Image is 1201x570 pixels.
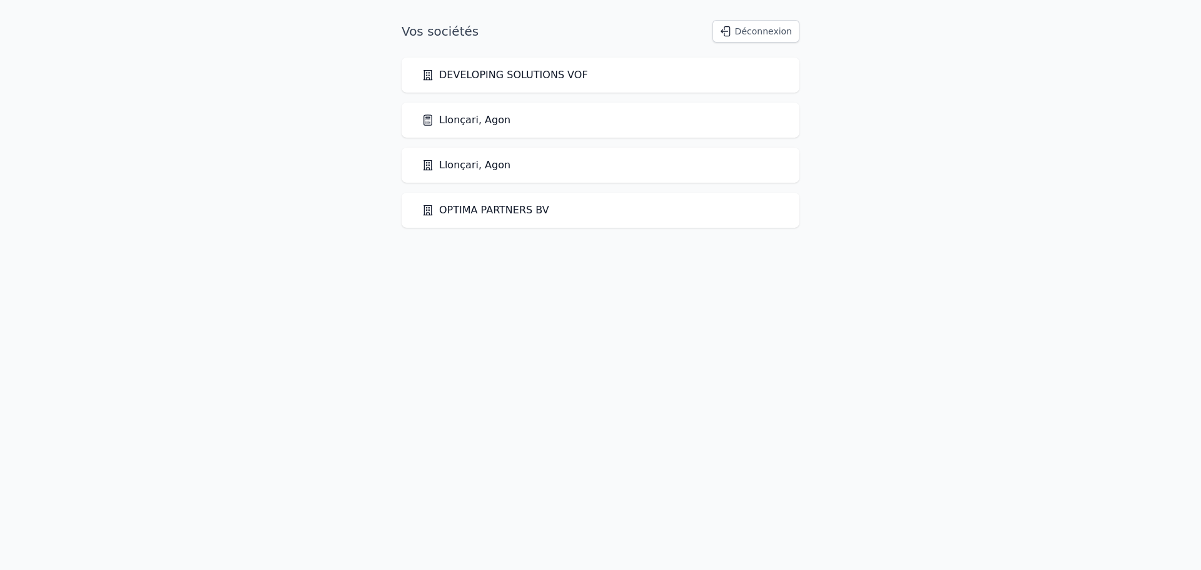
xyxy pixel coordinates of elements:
[422,68,588,83] a: DEVELOPING SOLUTIONS VOF
[422,203,549,218] a: OPTIMA PARTNERS BV
[712,20,799,43] button: Déconnexion
[422,113,510,128] a: Llonçari, Agon
[422,158,510,173] a: Llonçari, Agon
[402,23,479,40] h1: Vos sociétés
